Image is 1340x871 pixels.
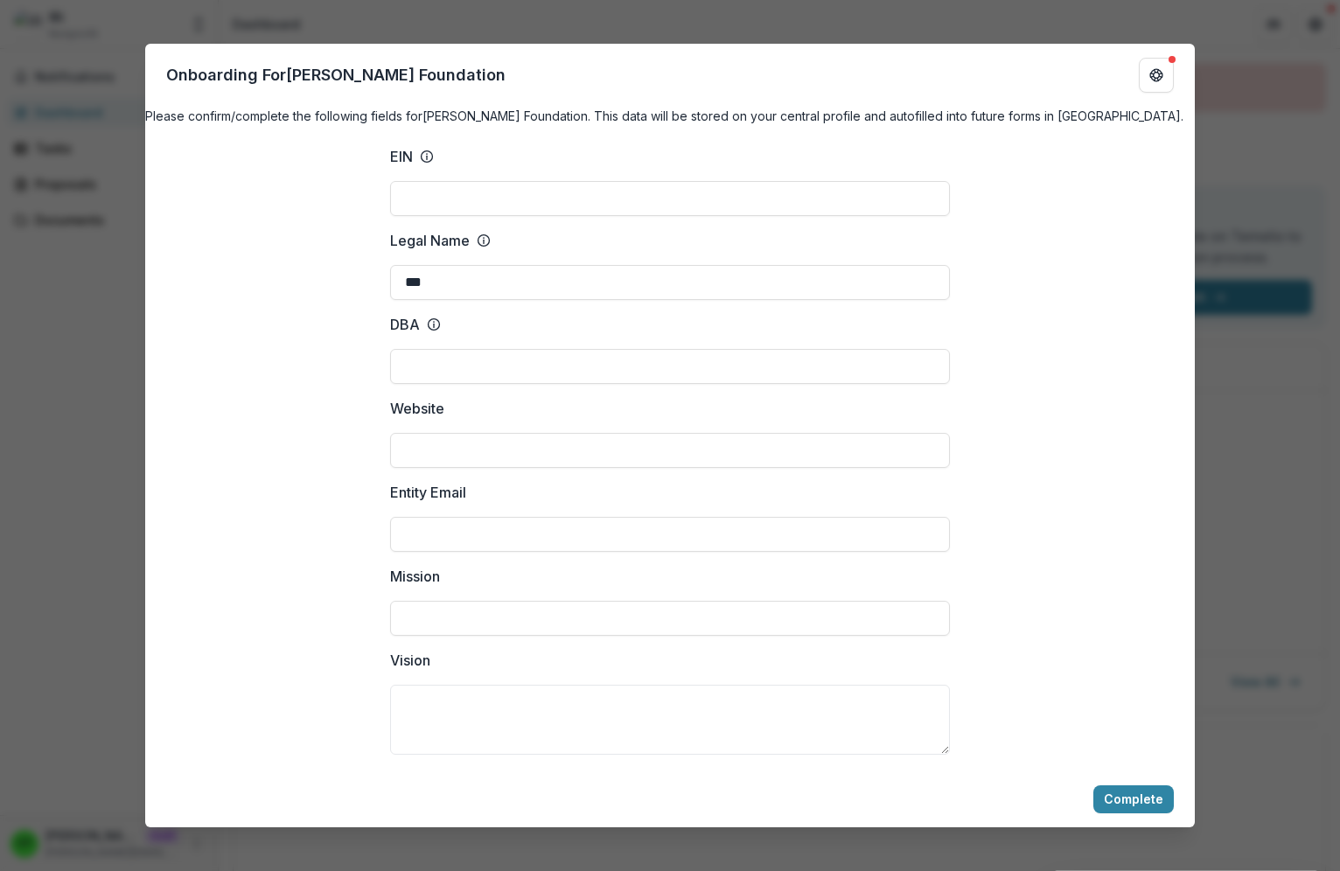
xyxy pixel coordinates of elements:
[390,230,470,251] p: Legal Name
[390,566,440,587] p: Mission
[390,314,420,335] p: DBA
[1139,58,1174,93] button: Get Help
[390,650,430,671] p: Vision
[390,482,466,503] p: Entity Email
[145,107,1195,125] h4: Please confirm/complete the following fields for [PERSON_NAME] Foundation . This data will be sto...
[1093,785,1174,813] button: Complete
[166,63,506,87] p: Onboarding For [PERSON_NAME] Foundation
[390,398,444,419] p: Website
[390,146,413,167] p: EIN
